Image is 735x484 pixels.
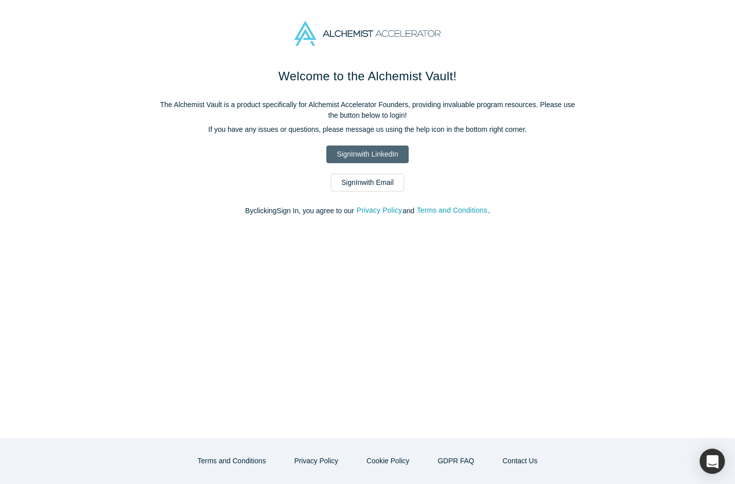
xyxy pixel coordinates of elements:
button: Terms and Conditions [187,452,276,470]
button: Contact Us [492,452,548,470]
p: If you have any issues or questions, please message us using the help icon in the bottom right co... [156,124,580,135]
button: Privacy Policy [356,205,403,216]
img: Alchemist Accelerator Logo [295,21,440,46]
button: Cookie Policy [356,452,420,470]
p: The Alchemist Vault is a product specifically for Alchemist Accelerator Founders, providing inval... [156,100,580,121]
button: Terms and Conditions [416,205,488,216]
a: SignInwith LinkedIn [326,146,409,163]
p: By clicking Sign In , you agree to our and . [156,206,580,216]
button: Privacy Policy [283,452,349,470]
a: GDPR FAQ [427,452,484,470]
a: SignInwith Email [331,174,405,191]
h1: Welcome to the Alchemist Vault! [156,67,580,85]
